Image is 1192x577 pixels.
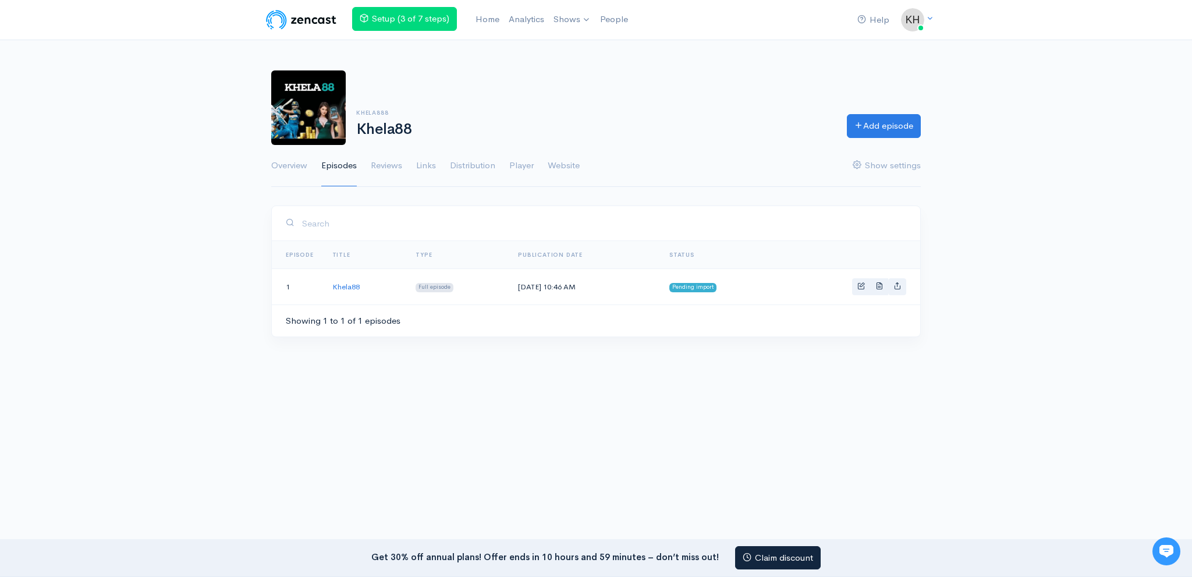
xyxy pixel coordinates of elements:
[509,269,660,305] td: [DATE] 10:46 AM
[18,154,215,178] button: New conversation
[518,251,583,259] a: Publication date
[504,7,549,32] a: Analytics
[264,8,338,31] img: ZenCast Logo
[356,109,833,116] h6: khela888
[332,251,350,259] a: Title
[352,7,457,31] a: Setup (3 of 7 steps)
[847,114,921,138] a: Add episode
[669,251,694,259] span: Status
[595,7,633,32] a: People
[735,546,821,570] a: Claim discount
[272,269,323,305] td: 1
[416,145,436,187] a: Links
[853,145,921,187] a: Show settings
[450,145,495,187] a: Distribution
[548,145,580,187] a: Website
[34,219,208,242] input: Search articles
[901,8,924,31] img: ...
[1152,537,1180,565] iframe: gist-messenger-bubble-iframe
[853,8,894,33] a: Help
[416,251,432,259] a: Type
[16,200,217,214] p: Find an answer quickly
[75,161,140,171] span: New conversation
[286,314,400,328] div: Showing 1 to 1 of 1 episodes
[271,145,307,187] a: Overview
[332,282,360,292] a: Khela88
[509,145,534,187] a: Player
[669,283,716,292] span: Pending import
[549,7,595,33] a: Shows
[321,145,357,187] a: Episodes
[301,211,906,235] input: Search
[371,551,719,562] strong: Get 30% off annual plans! Offer ends in 10 hours and 59 minutes – don’t miss out!
[17,77,215,133] h2: Just let us know if you need anything and we'll be happy to help! 🙂
[371,145,402,187] a: Reviews
[17,56,215,75] h1: Hi 👋
[471,7,504,32] a: Home
[356,121,833,138] h1: Khela88
[416,283,453,292] span: Full episode
[852,278,906,295] div: Basic example
[286,251,314,259] a: Episode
